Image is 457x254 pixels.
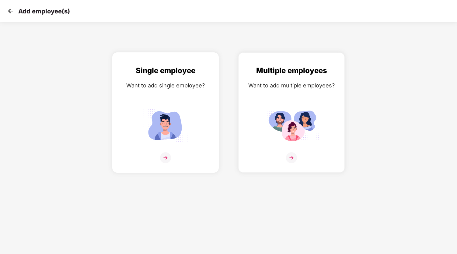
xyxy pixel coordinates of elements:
img: svg+xml;base64,PHN2ZyB4bWxucz0iaHR0cDovL3d3dy53My5vcmcvMjAwMC9zdmciIHdpZHRoPSIzNiIgaGVpZ2h0PSIzNi... [160,152,171,163]
div: Want to add single employee? [119,81,212,90]
img: svg+xml;base64,PHN2ZyB4bWxucz0iaHR0cDovL3d3dy53My5vcmcvMjAwMC9zdmciIHdpZHRoPSIzNiIgaGVpZ2h0PSIzNi... [286,152,297,163]
img: svg+xml;base64,PHN2ZyB4bWxucz0iaHR0cDovL3d3dy53My5vcmcvMjAwMC9zdmciIGlkPSJTaW5nbGVfZW1wbG95ZWUiIH... [138,106,193,144]
div: Multiple employees [245,65,338,76]
div: Want to add multiple employees? [245,81,338,90]
p: Add employee(s) [18,8,70,15]
img: svg+xml;base64,PHN2ZyB4bWxucz0iaHR0cDovL3d3dy53My5vcmcvMjAwMC9zdmciIHdpZHRoPSIzMCIgaGVpZ2h0PSIzMC... [6,6,15,16]
img: svg+xml;base64,PHN2ZyB4bWxucz0iaHR0cDovL3d3dy53My5vcmcvMjAwMC9zdmciIGlkPSJNdWx0aXBsZV9lbXBsb3llZS... [264,106,319,144]
div: Single employee [119,65,212,76]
